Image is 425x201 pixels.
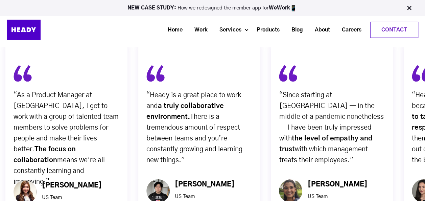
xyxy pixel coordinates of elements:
[290,5,297,12] img: app emoji
[14,157,105,185] span: means we’re all constantly learning and improving.”
[283,24,306,36] a: Blog
[57,22,418,38] div: Navigation Menu
[127,5,178,10] strong: NEW CASE STUDY:
[371,22,418,38] a: Contact
[146,103,224,120] span: a truly collaborative environment.
[146,113,242,163] span: There is a tremendous amount of respect between teams and you’re constantly growing and learning ...
[7,20,41,40] img: Heady_Logo_Web-01 (1)
[175,179,235,189] div: [PERSON_NAME]
[269,5,290,10] a: WeWork
[248,24,283,36] a: Products
[14,92,119,153] span: “As a Product Manager at [GEOGRAPHIC_DATA], I get to work with a group of talented team members t...
[159,24,186,36] a: Home
[14,146,76,163] span: The focus on collaboration
[279,135,372,153] span: the level of empathy and trust
[406,5,412,12] img: Close Bar
[42,180,102,191] div: [PERSON_NAME]
[186,24,211,36] a: Work
[279,92,383,142] span: “Since starting at [GEOGRAPHIC_DATA] — in the middle of a pandemic nonetheless — I have been trul...
[307,179,367,189] div: [PERSON_NAME]
[14,65,32,82] img: fill
[306,24,333,36] a: About
[333,24,365,36] a: Careers
[279,65,297,82] img: fill
[146,92,241,109] span: “Heady is a great place to work and
[146,65,165,82] img: fill
[279,146,368,163] span: with which management treats their employees.”
[3,5,422,12] p: How we redesigned the member app for
[211,24,245,36] a: Services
